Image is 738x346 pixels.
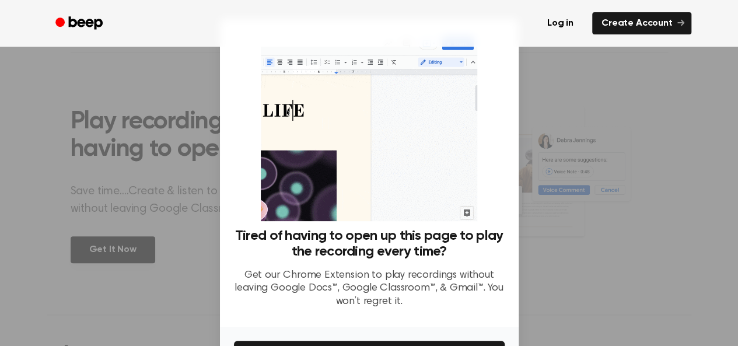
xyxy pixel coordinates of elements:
a: Create Account [592,12,691,34]
p: Get our Chrome Extension to play recordings without leaving Google Docs™, Google Classroom™, & Gm... [234,269,505,309]
a: Log in [536,10,585,37]
h3: Tired of having to open up this page to play the recording every time? [234,228,505,260]
img: Beep extension in action [261,33,477,221]
a: Beep [47,12,113,35]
